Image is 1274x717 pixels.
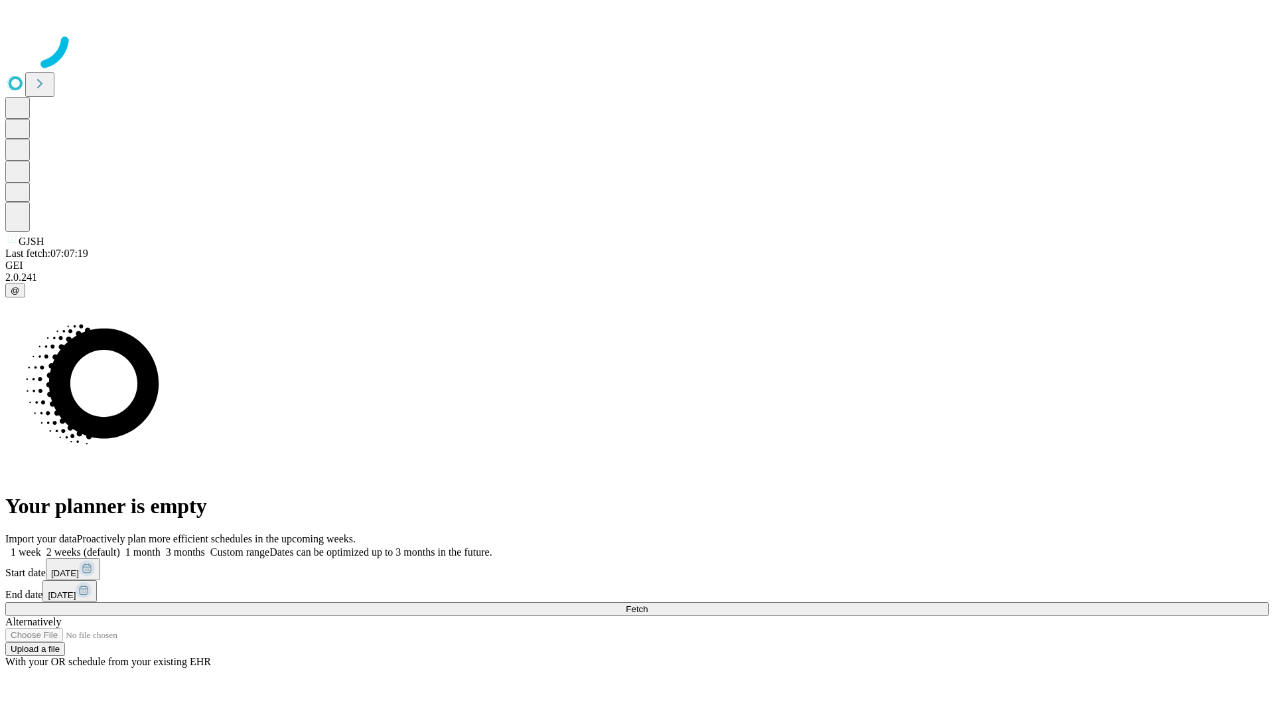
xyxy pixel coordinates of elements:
[48,590,76,600] span: [DATE]
[269,546,492,558] span: Dates can be optimized up to 3 months in the future.
[5,533,77,544] span: Import your data
[5,616,61,627] span: Alternatively
[46,546,120,558] span: 2 weeks (default)
[5,283,25,297] button: @
[77,533,356,544] span: Proactively plan more efficient schedules in the upcoming weeks.
[42,580,97,602] button: [DATE]
[5,642,65,656] button: Upload a file
[5,656,211,667] span: With your OR schedule from your existing EHR
[5,558,1269,580] div: Start date
[125,546,161,558] span: 1 month
[19,236,44,247] span: GJSH
[46,558,100,580] button: [DATE]
[5,580,1269,602] div: End date
[5,248,88,259] span: Last fetch: 07:07:19
[626,604,648,614] span: Fetch
[51,568,79,578] span: [DATE]
[210,546,269,558] span: Custom range
[5,272,1269,283] div: 2.0.241
[166,546,205,558] span: 3 months
[5,260,1269,272] div: GEI
[11,546,41,558] span: 1 week
[11,285,20,295] span: @
[5,602,1269,616] button: Fetch
[5,494,1269,518] h1: Your planner is empty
